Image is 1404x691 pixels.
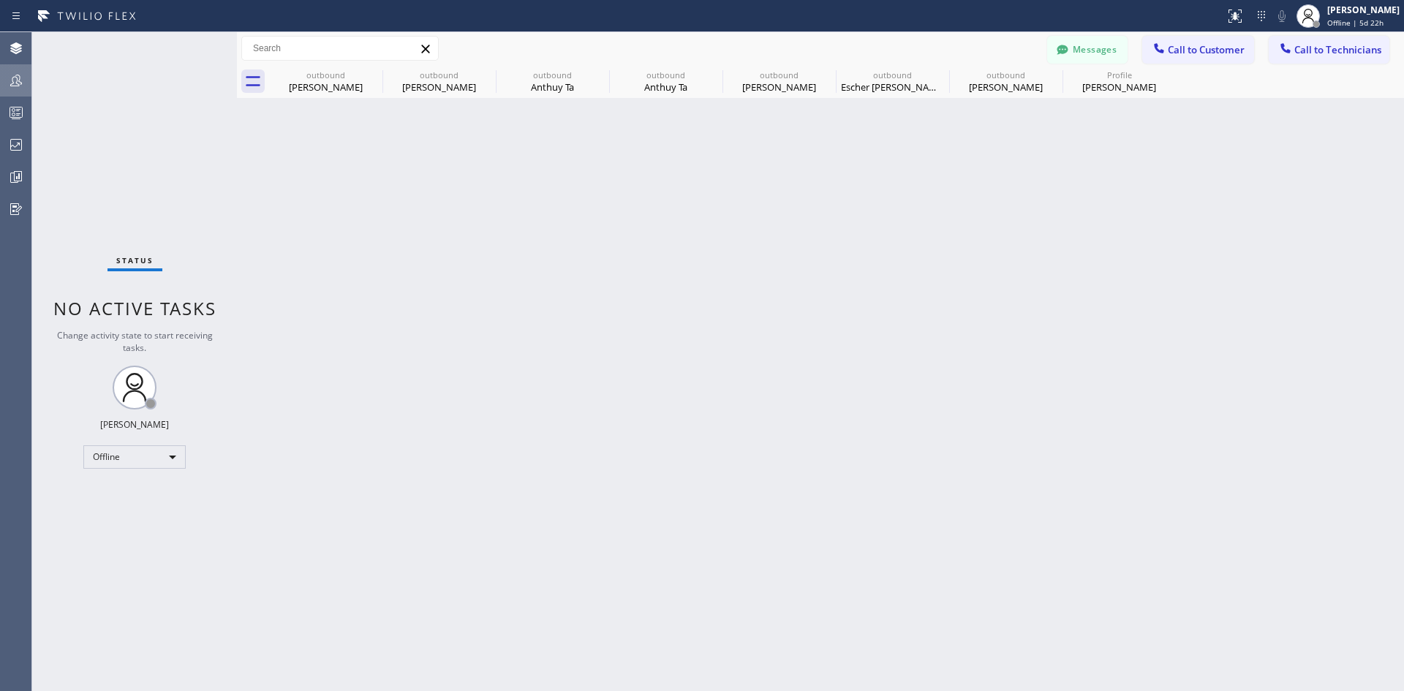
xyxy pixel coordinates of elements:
span: Change activity state to start receiving tasks. [57,329,213,354]
div: outbound [497,69,608,80]
div: Corrina Ferrera [271,65,381,98]
div: [PERSON_NAME] [1327,4,1400,16]
div: Deborah Covell [1064,65,1174,98]
div: Escher Kandel [837,65,948,98]
div: [PERSON_NAME] [100,418,169,431]
span: Status [116,255,154,265]
div: Anthuy Ta [611,65,721,98]
span: Call to Customer [1168,43,1245,56]
div: Anthuy Ta [497,80,608,94]
div: Anthuy Ta [497,65,608,98]
div: Corrina Ferrera [384,65,494,98]
div: Offline [83,445,186,469]
input: Search [242,37,438,60]
button: Messages [1047,36,1128,64]
span: Offline | 5d 22h [1327,18,1384,28]
div: [PERSON_NAME] [724,80,834,94]
button: Call to Customer [1142,36,1254,64]
div: outbound [271,69,381,80]
div: Escher [PERSON_NAME] [837,80,948,94]
span: No active tasks [53,296,216,320]
div: outbound [384,69,494,80]
div: outbound [951,69,1061,80]
div: outbound [724,69,834,80]
div: Profile [1064,69,1174,80]
div: [PERSON_NAME] [951,80,1061,94]
div: [PERSON_NAME] [271,80,381,94]
div: [PERSON_NAME] [384,80,494,94]
div: [PERSON_NAME] [1064,80,1174,94]
div: outbound [611,69,721,80]
button: Call to Technicians [1269,36,1389,64]
div: Jill Shapiro [951,65,1061,98]
div: Anthuy Ta [611,80,721,94]
div: John Kassebaum [724,65,834,98]
button: Mute [1272,6,1292,26]
span: Call to Technicians [1294,43,1381,56]
div: outbound [837,69,948,80]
